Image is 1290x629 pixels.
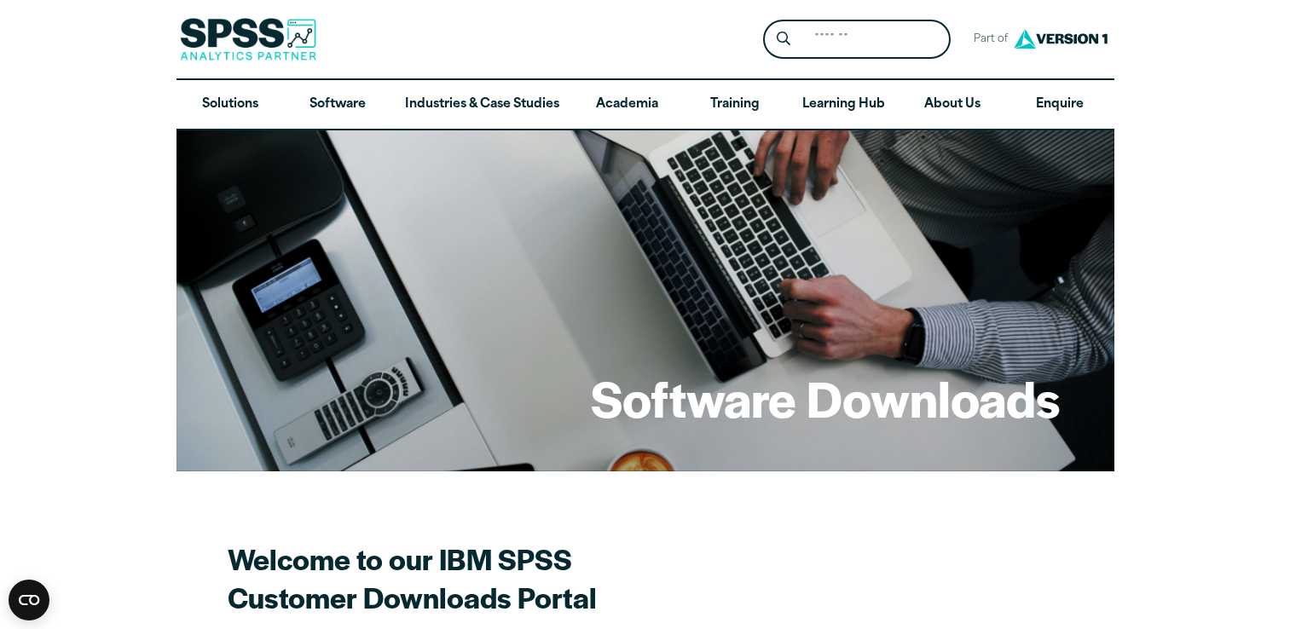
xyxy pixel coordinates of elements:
[573,80,680,130] a: Academia
[9,580,49,620] button: Open CMP widget
[176,80,1114,130] nav: Desktop version of site main menu
[284,80,391,130] a: Software
[1009,23,1112,55] img: Version1 Logo
[964,27,1009,52] span: Part of
[228,540,824,616] h2: Welcome to our IBM SPSS Customer Downloads Portal
[391,80,573,130] a: Industries & Case Studies
[763,20,951,60] form: Site Header Search Form
[899,80,1006,130] a: About Us
[180,18,316,61] img: SPSS Analytics Partner
[591,365,1060,431] h1: Software Downloads
[767,24,799,55] button: Search magnifying glass icon
[789,80,899,130] a: Learning Hub
[777,32,790,46] svg: Search magnifying glass icon
[176,80,284,130] a: Solutions
[1006,80,1114,130] a: Enquire
[680,80,788,130] a: Training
